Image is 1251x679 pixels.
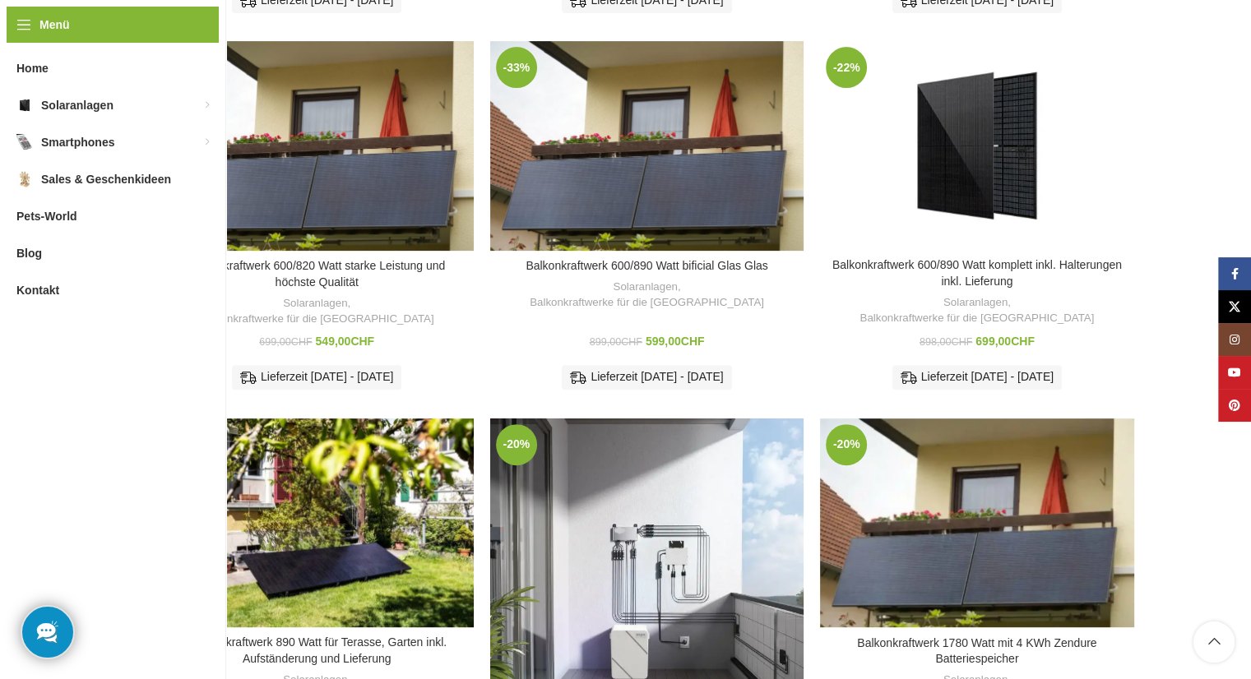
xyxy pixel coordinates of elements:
span: Smartphones [41,127,114,157]
bdi: 549,00 [316,335,375,348]
span: CHF [681,335,705,348]
a: Facebook Social Link [1218,257,1251,290]
span: -20% [496,424,537,465]
a: Pinterest Social Link [1218,389,1251,422]
a: Balkonkraftwerk 600/820 Watt starke Leistung und höchste Qualität [188,259,445,289]
div: Lieferzeit [DATE] - [DATE] [892,365,1062,390]
span: CHF [621,336,642,348]
img: Solaranlagen [16,97,33,113]
div: Lieferzeit [DATE] - [DATE] [232,365,401,390]
a: Solaranlagen [283,296,347,312]
span: CHF [1011,335,1035,348]
span: Solaranlagen [41,90,114,120]
a: Instagram Social Link [1218,323,1251,356]
a: Balkonkraftwerke für die [GEOGRAPHIC_DATA] [200,312,434,327]
a: Balkonkraftwerk 600/890 Watt komplett inkl. Halterungen inkl. Lieferung [832,258,1122,288]
div: , [169,296,466,326]
a: Solaranlagen [943,295,1008,311]
a: Balkonkraftwerk 600/890 Watt bificial Glas Glas [526,259,767,272]
span: Menü [39,16,70,34]
span: Sales & Geschenkideen [41,164,171,194]
a: Balkonkraftwerk 600/820 Watt starke Leistung und höchste Qualität [160,41,474,251]
bdi: 599,00 [646,335,705,348]
bdi: 898,00 [920,336,972,348]
a: Scroll to top button [1193,621,1235,663]
img: Smartphones [16,134,33,150]
div: , [828,295,1125,326]
span: -33% [496,47,537,88]
span: Pets-World [16,201,77,231]
span: Home [16,53,49,83]
bdi: 699,00 [975,335,1035,348]
img: Sales & Geschenkideen [16,171,33,187]
a: Balkonkraftwerke für die [GEOGRAPHIC_DATA] [859,311,1094,326]
a: Steckerkraftwerk 890 Watt für Terasse, Garten inkl. Aufständerung und Lieferung [187,635,447,665]
a: Balkonkraftwerk 600/890 Watt komplett inkl. Halterungen inkl. Lieferung [820,41,1133,250]
span: -22% [826,47,867,88]
a: Balkonkraftwerk 1780 Watt mit 4 KWh Zendure Batteriespeicher [857,636,1096,666]
a: X Social Link [1218,290,1251,323]
span: Blog [16,238,42,268]
div: Lieferzeit [DATE] - [DATE] [562,365,731,390]
span: -20% [826,424,867,465]
a: Solaranlagen [613,279,677,295]
div: , [498,279,795,310]
a: Balkonkraftwerk 600/890 Watt bificial Glas Glas [490,41,804,251]
span: Kontakt [16,275,59,305]
a: Steckerkraftwerk 890 Watt für Terasse, Garten inkl. Aufständerung und Lieferung [160,418,474,627]
a: Balkonkraftwerk 1780 Watt mit 4 KWh Zendure Batteriespeicher [820,418,1133,628]
a: YouTube Social Link [1218,356,1251,389]
span: CHF [350,335,374,348]
a: Balkonkraftwerke für die [GEOGRAPHIC_DATA] [530,295,764,311]
span: CHF [951,336,972,348]
span: CHF [291,336,313,348]
bdi: 899,00 [590,336,642,348]
bdi: 699,00 [259,336,312,348]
